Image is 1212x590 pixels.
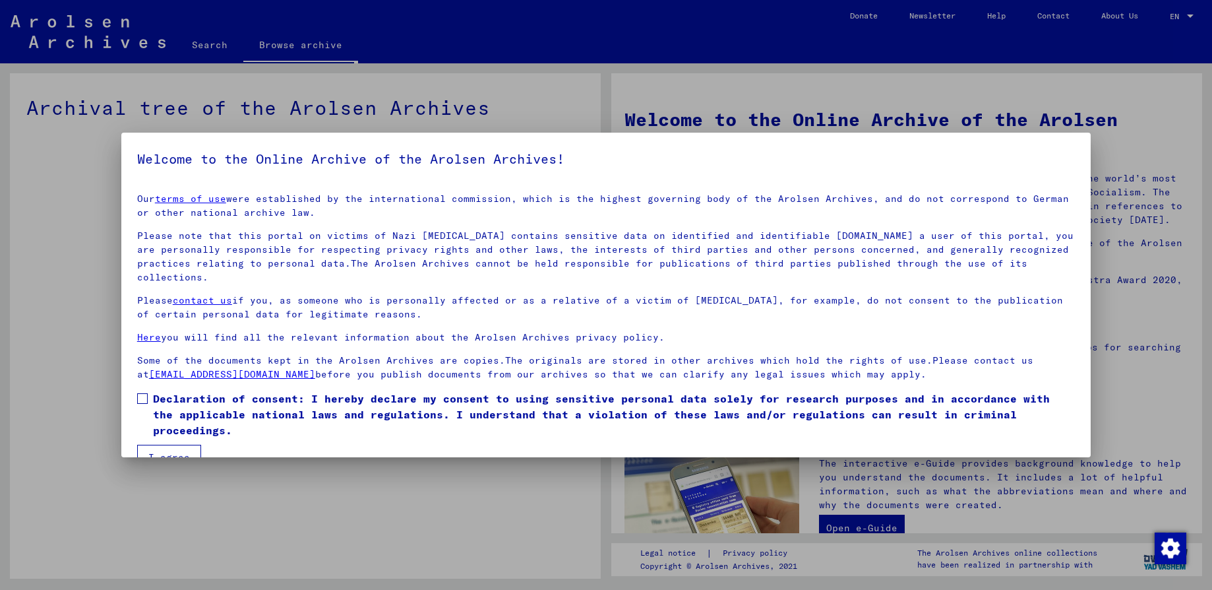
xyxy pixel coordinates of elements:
a: Here [137,331,161,343]
p: Please if you, as someone who is personally affected or as a relative of a victim of [MEDICAL_DAT... [137,294,1075,321]
button: I agree [137,445,201,470]
img: Change consent [1155,533,1186,564]
p: Our were established by the international commission, which is the highest governing body of the ... [137,192,1075,220]
a: terms of use [155,193,226,205]
h5: Welcome to the Online Archive of the Arolsen Archives! [137,148,1075,170]
p: Please note that this portal on victims of Nazi [MEDICAL_DATA] contains sensitive data on identif... [137,229,1075,284]
a: contact us [173,294,232,306]
div: Change consent [1154,532,1186,564]
p: you will find all the relevant information about the Arolsen Archives privacy policy. [137,331,1075,344]
a: [EMAIL_ADDRESS][DOMAIN_NAME] [149,368,315,380]
span: Declaration of consent: I hereby declare my consent to using sensitive personal data solely for r... [153,391,1075,438]
p: Some of the documents kept in the Arolsen Archives are copies.The originals are stored in other a... [137,354,1075,381]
